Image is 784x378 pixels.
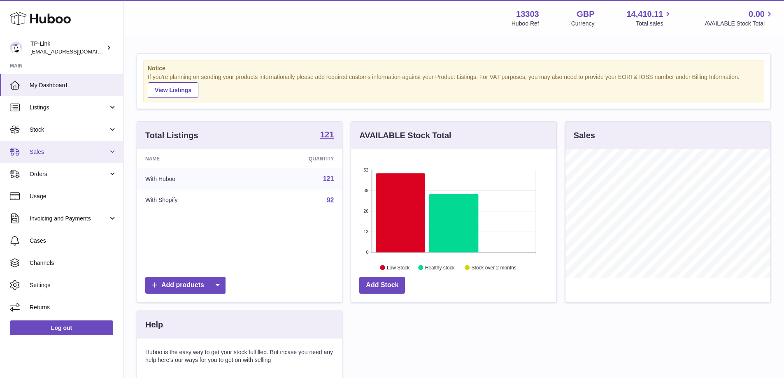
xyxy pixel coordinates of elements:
a: Add Stock [359,277,405,294]
span: Total sales [636,20,672,28]
text: 13 [364,229,369,234]
strong: 121 [320,130,334,139]
a: 121 [323,175,334,182]
a: View Listings [148,82,198,98]
text: 39 [364,188,369,193]
div: If you're planning on sending your products internationally please add required customs informati... [148,73,760,98]
text: 26 [364,209,369,213]
span: My Dashboard [30,81,117,89]
span: 14,410.11 [626,9,663,20]
a: 121 [320,130,334,140]
a: Log out [10,320,113,335]
span: Orders [30,170,108,178]
strong: 13303 [516,9,539,20]
span: Settings [30,281,117,289]
span: AVAILABLE Stock Total [705,20,774,28]
span: Cases [30,237,117,245]
a: 92 [327,197,334,204]
th: Name [137,149,248,168]
img: gaby.chen@tp-link.com [10,42,22,54]
h3: Help [145,319,163,330]
a: Add products [145,277,226,294]
text: Low Stock [387,264,410,270]
text: Healthy stock [425,264,455,270]
span: [EMAIL_ADDRESS][DOMAIN_NAME] [30,48,121,55]
text: 52 [364,167,369,172]
td: With Shopify [137,190,248,211]
text: 0 [366,250,369,255]
a: 0.00 AVAILABLE Stock Total [705,9,774,28]
td: With Huboo [137,168,248,190]
p: Huboo is the easy way to get your stock fulfilled. But incase you need any help here's our ways f... [145,348,334,364]
span: 0.00 [749,9,765,20]
div: Huboo Ref [512,20,539,28]
span: Sales [30,148,108,156]
span: Usage [30,192,117,200]
div: TP-Link [30,40,105,56]
strong: GBP [577,9,594,20]
strong: Notice [148,65,760,72]
span: Returns [30,304,117,311]
h3: Sales [574,130,595,141]
text: Stock over 2 months [472,264,516,270]
h3: Total Listings [145,130,198,141]
th: Quantity [248,149,342,168]
span: Listings [30,104,108,111]
span: Invoicing and Payments [30,215,108,223]
h3: AVAILABLE Stock Total [359,130,451,141]
a: 14,410.11 Total sales [626,9,672,28]
span: Channels [30,259,117,267]
span: Stock [30,126,108,134]
div: Currency [571,20,595,28]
